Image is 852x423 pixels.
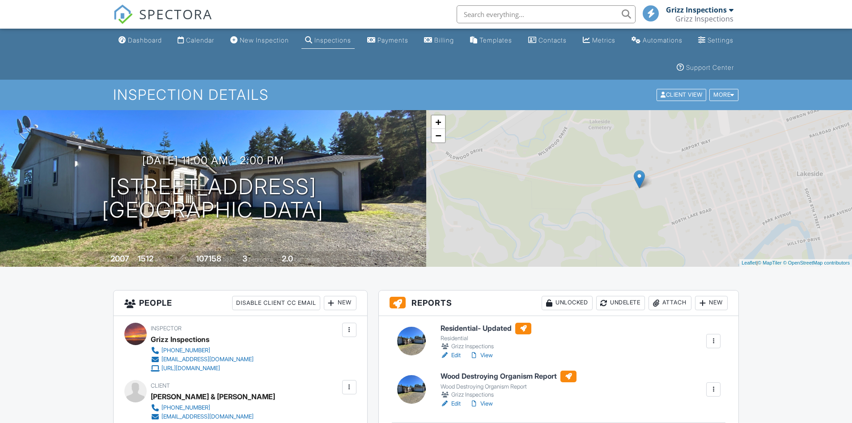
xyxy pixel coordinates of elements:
[420,32,458,49] a: Billing
[470,351,493,360] a: View
[695,296,728,310] div: New
[113,12,212,31] a: SPECTORA
[249,256,273,263] span: bedrooms
[161,413,254,420] div: [EMAIL_ADDRESS][DOMAIN_NAME]
[377,36,408,44] div: Payments
[364,32,412,49] a: Payments
[294,256,320,263] span: bathrooms
[649,296,691,310] div: Attach
[113,87,739,103] h1: Inspection Details
[240,36,289,44] div: New Inspection
[758,260,782,265] a: © MapTiler
[186,36,214,44] div: Calendar
[538,36,567,44] div: Contacts
[102,175,324,222] h1: [STREET_ADDRESS] [GEOGRAPHIC_DATA]
[657,89,706,101] div: Client View
[432,115,445,129] a: Zoom in
[282,254,293,263] div: 2.0
[138,254,153,263] div: 1512
[223,256,234,263] span: sq.ft.
[151,346,254,355] a: [PHONE_NUMBER]
[542,296,593,310] div: Unlocked
[673,60,738,76] a: Support Center
[441,335,531,342] div: Residential
[379,291,739,316] h3: Reports
[227,32,292,49] a: New Inspection
[466,32,516,49] a: Templates
[139,4,212,23] span: SPECTORA
[441,371,576,399] a: Wood Destroying Organism Report Wood Destroying Organism Report Grizz Inspections
[441,351,461,360] a: Edit
[114,291,367,316] h3: People
[151,355,254,364] a: [EMAIL_ADDRESS][DOMAIN_NAME]
[161,356,254,363] div: [EMAIL_ADDRESS][DOMAIN_NAME]
[441,323,531,334] h6: Residential- Updated
[739,259,852,267] div: |
[457,5,636,23] input: Search everything...
[441,399,461,408] a: Edit
[324,296,356,310] div: New
[656,91,708,98] a: Client View
[579,32,619,49] a: Metrics
[151,325,182,332] span: Inspector
[596,296,645,310] div: Undelete
[470,399,493,408] a: View
[151,390,275,403] div: [PERSON_NAME] & [PERSON_NAME]
[628,32,686,49] a: Automations (Basic)
[783,260,850,265] a: © OpenStreetMap contributors
[113,4,133,24] img: The Best Home Inspection Software - Spectora
[161,365,220,372] div: [URL][DOMAIN_NAME]
[142,154,284,167] h3: [DATE] 11:00 am - 2:00 pm
[99,256,109,263] span: Built
[314,36,351,44] div: Inspections
[110,254,129,263] div: 2007
[479,36,512,44] div: Templates
[151,403,268,412] a: [PHONE_NUMBER]
[695,32,737,49] a: Settings
[161,347,210,354] div: [PHONE_NUMBER]
[643,36,682,44] div: Automations
[441,383,576,390] div: Wood Destroying Organism Report
[434,36,454,44] div: Billing
[742,260,756,265] a: Leaflet
[675,14,733,23] div: Grizz Inspections
[242,254,247,263] div: 3
[441,342,531,351] div: Grizz Inspections
[161,404,210,411] div: [PHONE_NUMBER]
[196,254,221,263] div: 107158
[432,129,445,142] a: Zoom out
[441,323,531,351] a: Residential- Updated Residential Grizz Inspections
[151,333,209,346] div: Grizz Inspections
[128,36,162,44] div: Dashboard
[151,364,254,373] a: [URL][DOMAIN_NAME]
[174,32,218,49] a: Calendar
[115,32,165,49] a: Dashboard
[441,390,576,399] div: Grizz Inspections
[232,296,320,310] div: Disable Client CC Email
[666,5,727,14] div: Grizz Inspections
[301,32,355,49] a: Inspections
[592,36,615,44] div: Metrics
[441,371,576,382] h6: Wood Destroying Organism Report
[176,256,195,263] span: Lot Size
[708,36,733,44] div: Settings
[151,412,268,421] a: [EMAIL_ADDRESS][DOMAIN_NAME]
[155,256,167,263] span: sq. ft.
[686,64,734,71] div: Support Center
[151,382,170,389] span: Client
[525,32,570,49] a: Contacts
[709,89,738,101] div: More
